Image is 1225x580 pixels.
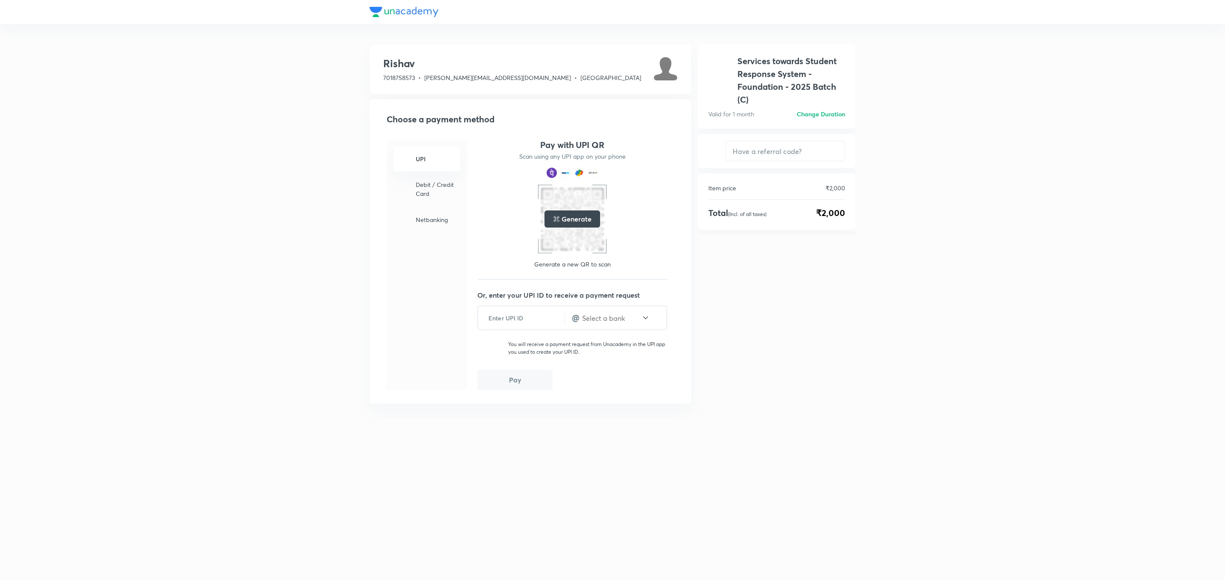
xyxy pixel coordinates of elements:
img: payment method [560,168,571,178]
img: - [399,212,412,225]
span: • [574,74,577,82]
img: payment method [588,168,598,178]
span: [PERSON_NAME][EMAIL_ADDRESS][DOMAIN_NAME] [424,74,571,82]
input: Select a bank [581,313,641,323]
p: Netbanking [416,215,455,224]
h5: Generate [562,214,591,224]
h1: Services towards Student Response System - Foundation - 2025 Batch (C) [737,55,845,106]
button: Pay [477,370,553,390]
p: (Incl. of all taxes) [728,211,766,217]
img: - [399,151,412,165]
p: Valid for 1 month [708,109,754,118]
h6: Change Duration [797,109,845,118]
img: payment method [574,168,584,178]
h3: Rishav [383,56,641,70]
p: You will receive a payment request from Unacademy in the UPI app you used to create your UPI ID. [508,340,667,356]
img: - [399,182,412,195]
h4: Total [708,207,766,219]
span: • [418,74,421,82]
p: Generate a new QR to scan [534,260,611,269]
img: loading.. [553,216,560,222]
input: Enter UPI ID [478,308,565,328]
h4: @ [572,311,580,324]
img: Avatar [654,56,678,80]
span: 7018758573 [383,74,415,82]
p: Or, enter your UPI ID to receive a payment request [477,290,678,300]
img: discount [708,146,719,156]
img: payment method [547,168,557,178]
h4: Pay with UPI QR [540,139,604,151]
span: [GEOGRAPHIC_DATA] [580,74,641,82]
p: ₹2,000 [826,183,845,192]
p: Scan using any UPI app on your phone [519,152,626,161]
p: Debit / Credit Card [416,180,455,198]
input: Have a referral code? [726,141,845,161]
img: avatar [708,55,732,106]
span: ₹2,000 [816,207,845,219]
p: Item price [708,183,736,192]
h2: Choose a payment method [387,113,678,126]
img: UPI [477,345,501,351]
h6: UPI [416,154,455,163]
